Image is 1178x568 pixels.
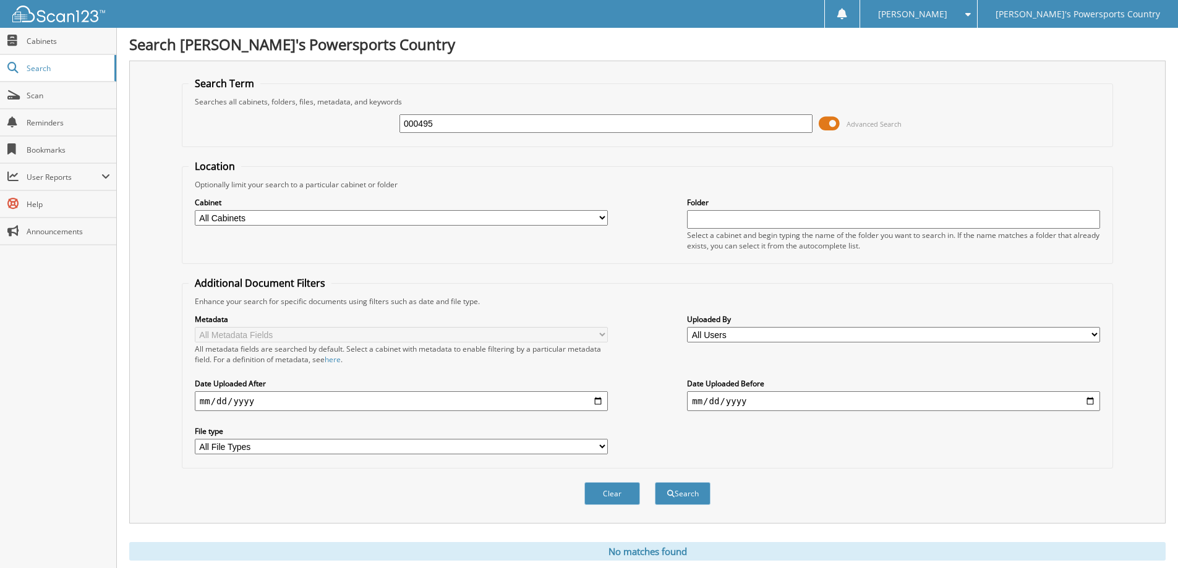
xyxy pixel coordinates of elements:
[195,197,608,208] label: Cabinet
[189,77,260,90] legend: Search Term
[189,179,1106,190] div: Optionally limit your search to a particular cabinet or folder
[129,34,1166,54] h1: Search [PERSON_NAME]'s Powersports Country
[189,276,331,290] legend: Additional Document Filters
[189,296,1106,307] div: Enhance your search for specific documents using filters such as date and file type.
[195,378,608,389] label: Date Uploaded After
[12,6,105,22] img: scan123-logo-white.svg
[189,96,1106,107] div: Searches all cabinets, folders, files, metadata, and keywords
[687,197,1100,208] label: Folder
[27,145,110,155] span: Bookmarks
[996,11,1160,18] span: [PERSON_NAME]'s Powersports Country
[27,199,110,210] span: Help
[27,117,110,128] span: Reminders
[687,230,1100,251] div: Select a cabinet and begin typing the name of the folder you want to search in. If the name match...
[195,344,608,365] div: All metadata fields are searched by default. Select a cabinet with metadata to enable filtering b...
[584,482,640,505] button: Clear
[27,36,110,46] span: Cabinets
[878,11,947,18] span: [PERSON_NAME]
[687,314,1100,324] label: Uploaded By
[655,482,711,505] button: Search
[27,63,108,74] span: Search
[189,159,241,173] legend: Location
[195,314,608,324] label: Metadata
[325,354,341,365] a: here
[129,542,1166,561] div: No matches found
[195,426,608,436] label: File type
[195,391,608,411] input: start
[27,226,110,237] span: Announcements
[27,90,110,101] span: Scan
[687,391,1100,411] input: end
[687,378,1100,389] label: Date Uploaded Before
[847,119,902,129] span: Advanced Search
[27,172,101,182] span: User Reports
